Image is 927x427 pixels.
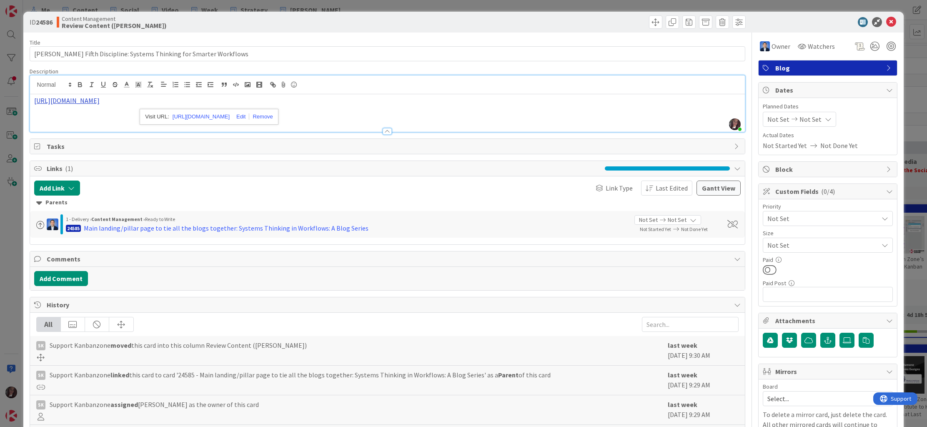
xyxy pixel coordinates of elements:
[775,367,882,377] span: Mirrors
[110,341,131,349] b: moved
[642,317,739,332] input: Search...
[47,163,601,173] span: Links
[30,46,746,61] input: type card name here...
[37,317,61,332] div: All
[656,183,688,193] span: Last Edited
[91,216,145,222] b: Content Management ›
[36,341,45,350] div: SK
[47,141,730,151] span: Tasks
[65,164,73,173] span: ( 1 )
[30,39,40,46] label: Title
[50,370,551,380] span: Support Kanbanzone this card to card '24585 - Main landing/pillar page to tie all the blogs toget...
[498,371,519,379] b: Parent
[820,141,858,151] span: Not Done Yet
[763,384,778,389] span: Board
[763,257,893,263] div: Paid
[763,102,893,111] span: Planned Dates
[34,181,80,196] button: Add Link
[772,41,790,51] span: Owner
[775,164,882,174] span: Block
[668,341,697,349] b: last week
[767,239,874,251] span: Not Set
[767,114,789,124] span: Not Set
[799,114,822,124] span: Not Set
[62,22,167,29] b: Review Content ([PERSON_NAME])
[66,225,81,232] div: 24585
[606,183,633,193] span: Link Type
[821,187,835,196] span: ( 0/4 )
[681,226,708,232] span: Not Done Yet
[84,223,368,233] div: Main landing/pillar page to tie all the blogs together: Systems Thinking in Workflows: A Blog Series
[763,230,893,236] div: Size
[668,370,739,391] div: [DATE] 9:29 AM
[173,111,230,122] a: [URL][DOMAIN_NAME]
[30,17,53,27] span: ID
[640,226,671,232] span: Not Started Yet
[763,141,807,151] span: Not Started Yet
[775,316,882,326] span: Attachments
[47,254,730,264] span: Comments
[697,181,741,196] button: Gantt View
[668,340,739,361] div: [DATE] 9:30 AM
[668,399,739,420] div: [DATE] 9:29 AM
[641,181,692,196] button: Last Edited
[110,371,129,379] b: linked
[668,400,697,409] b: last week
[775,85,882,95] span: Dates
[763,203,893,209] div: Priority
[767,393,874,404] span: Select...
[729,118,741,130] img: WIonnMY7p3XofgUWOABbbE3lo9ZeZucQ.jpg
[36,400,45,409] div: SK
[34,96,100,105] a: [URL][DOMAIN_NAME]
[50,340,307,350] span: Support Kanbanzone this card into this column Review Content ([PERSON_NAME])
[668,371,697,379] b: last week
[34,271,88,286] button: Add Comment
[47,300,730,310] span: History
[36,371,45,380] div: SK
[767,213,874,224] span: Not Set
[763,131,893,140] span: Actual Dates
[775,63,882,73] span: Blog
[639,216,658,224] span: Not Set
[62,15,167,22] span: Content Management
[47,219,58,230] img: DP
[50,399,259,409] span: Support Kanbanzone [PERSON_NAME] as the owner of this card
[775,186,882,196] span: Custom Fields
[36,18,53,26] b: 24586
[110,400,138,409] b: assigned
[66,216,91,222] span: 1 - Delivery ›
[18,1,38,11] span: Support
[36,198,739,207] div: Parents
[668,216,686,224] span: Not Set
[30,68,58,75] span: Description
[808,41,835,51] span: Watchers
[763,279,786,287] label: Paid Post
[760,41,770,51] img: DP
[145,216,175,222] span: Ready to Write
